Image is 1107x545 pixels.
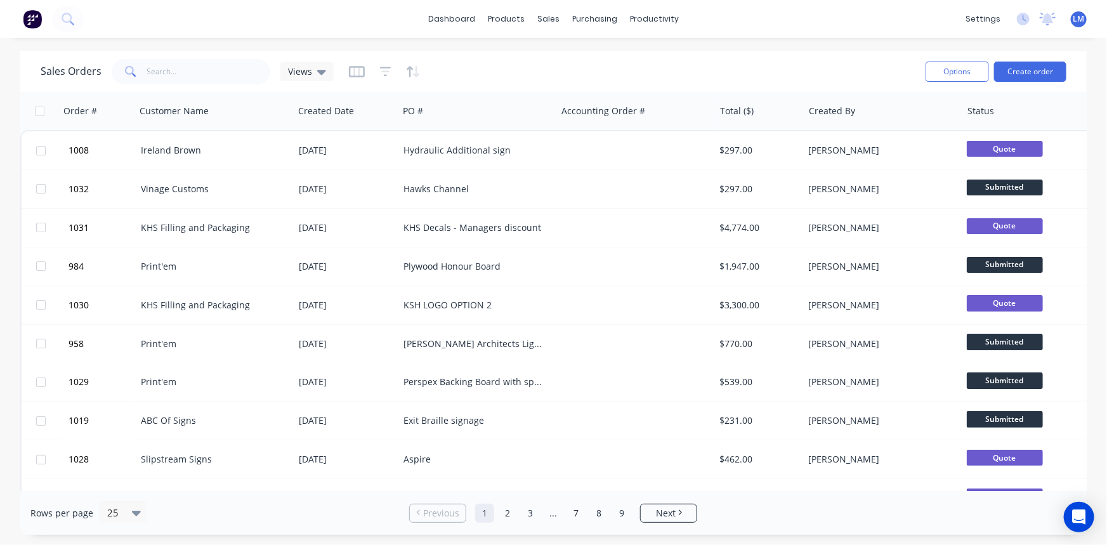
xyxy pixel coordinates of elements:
div: Plywood Honour Board [403,260,544,273]
div: purchasing [566,10,624,29]
span: Quote [967,218,1043,234]
div: Print'em [141,376,282,388]
span: Views [288,65,312,78]
img: Factory [23,10,42,29]
span: 1030 [69,299,89,312]
div: [DATE] [299,414,393,427]
span: LM [1073,13,1085,25]
span: 1031 [69,221,89,234]
a: Page 1 is your current page [475,504,494,523]
div: [DATE] [299,299,393,312]
div: Created Date [298,105,354,117]
input: Search... [147,59,271,84]
span: Next [656,507,676,520]
button: 1027 [65,479,141,517]
button: 1030 [65,286,141,324]
h1: Sales Orders [41,65,102,77]
a: Page 3 [521,504,540,523]
a: Page 2 [498,504,517,523]
a: Jump forward [544,504,563,523]
button: Create order [994,62,1066,82]
div: [PERSON_NAME] [808,221,949,234]
span: Submitted [967,372,1043,388]
a: Page 8 [589,504,608,523]
div: [PERSON_NAME] [808,144,949,157]
div: $3,300.00 [720,299,794,312]
span: Submitted [967,411,1043,427]
button: 1029 [65,363,141,401]
div: productivity [624,10,685,29]
div: KHS Filling and Packaging [141,221,282,234]
div: KHS Decals - Managers discount [403,221,544,234]
button: 1028 [65,440,141,478]
div: Hawks Channel [403,183,544,195]
div: Vinage Customs [141,183,282,195]
div: settings [959,10,1007,29]
span: Previous [423,507,459,520]
div: $297.00 [720,183,794,195]
a: Page 9 [612,504,631,523]
div: Aspire [403,453,544,466]
div: Total ($) [720,105,754,117]
div: PO # [403,105,423,117]
span: Quote [967,141,1043,157]
div: ABC Of Signs [141,414,282,427]
a: Page 7 [567,504,586,523]
span: 1029 [69,376,89,388]
div: Accounting Order # [561,105,645,117]
div: [DATE] [299,144,393,157]
div: sales [531,10,566,29]
span: 1032 [69,183,89,195]
div: $231.00 [720,414,794,427]
div: Order # [63,105,97,117]
div: $462.00 [720,453,794,466]
button: 958 [65,325,141,363]
div: [PERSON_NAME] [808,376,949,388]
button: Options [926,62,989,82]
div: Created By [809,105,855,117]
button: 1031 [65,209,141,247]
span: Submitted [967,180,1043,195]
div: $1,947.00 [720,260,794,273]
div: Hydraulic Additional sign [403,144,544,157]
span: 1028 [69,453,89,466]
div: KSH LOGO OPTION 2 [403,299,544,312]
div: $770.00 [720,338,794,350]
span: 958 [69,338,84,350]
div: [PERSON_NAME] [808,260,949,273]
div: [DATE] [299,338,393,350]
a: Previous page [410,507,466,520]
button: 984 [65,247,141,286]
ul: Pagination [404,504,702,523]
div: products [481,10,531,29]
div: Print'em [141,338,282,350]
div: [DATE] [299,453,393,466]
div: Exit Braille signage [403,414,544,427]
div: KHS Filling and Packaging [141,299,282,312]
div: Customer Name [140,105,209,117]
a: dashboard [422,10,481,29]
span: Quote [967,295,1043,311]
div: [PERSON_NAME] [808,338,949,350]
div: $539.00 [720,376,794,388]
div: [DATE] [299,221,393,234]
span: Submitted [967,257,1043,273]
span: Rows per page [30,507,93,520]
span: 984 [69,260,84,273]
div: Open Intercom Messenger [1064,502,1094,532]
div: [DATE] [299,183,393,195]
span: Quote [967,489,1043,504]
button: 1008 [65,131,141,169]
div: Slipstream Signs [141,453,282,466]
button: 1019 [65,402,141,440]
div: [PERSON_NAME] Architects Lightbox Cover [403,338,544,350]
button: 1032 [65,170,141,208]
div: [PERSON_NAME] [808,299,949,312]
div: [DATE] [299,260,393,273]
span: 1019 [69,414,89,427]
div: Ireland Brown [141,144,282,157]
div: [PERSON_NAME] [808,414,949,427]
span: 1008 [69,144,89,157]
div: Perspex Backing Board with split [PERSON_NAME] [403,376,544,388]
span: Submitted [967,334,1043,350]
